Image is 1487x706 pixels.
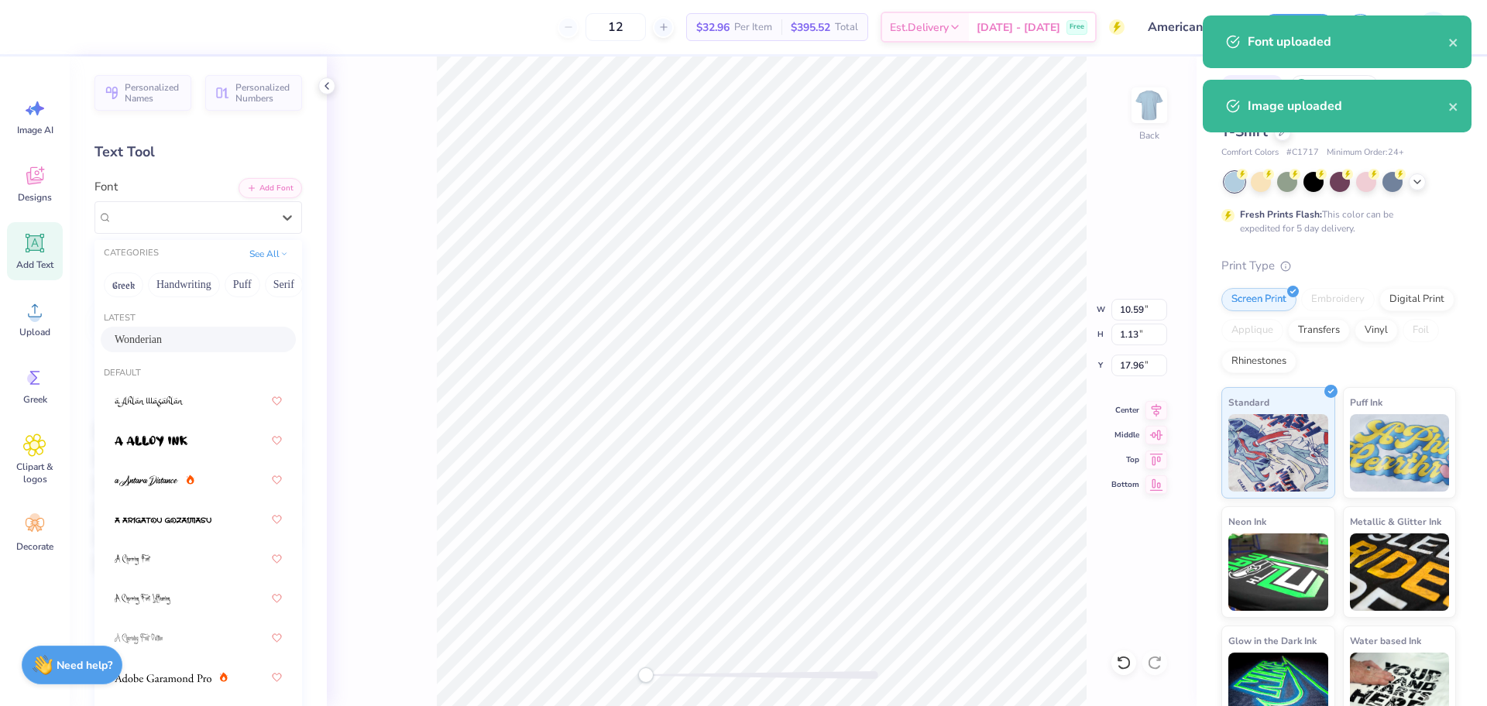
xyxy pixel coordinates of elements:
span: Est. Delivery [890,19,949,36]
span: Water based Ink [1350,632,1421,649]
div: Accessibility label [638,667,654,683]
img: Puff Ink [1350,414,1450,492]
span: Total [835,19,858,36]
button: Serif [265,272,303,297]
div: Default [94,367,302,380]
img: A Charming Font Leftleaning [115,594,170,605]
img: Neon Ink [1228,533,1328,611]
label: Font [94,178,118,196]
span: $395.52 [791,19,830,36]
span: Image AI [17,124,53,136]
input: – – [586,13,646,41]
button: Add Font [239,178,302,198]
span: Bottom [1111,478,1139,491]
img: a Alloy Ink [115,436,187,447]
div: Screen Print [1221,288,1296,311]
span: Top [1111,454,1139,466]
input: Untitled Design [1136,12,1250,43]
div: Text Tool [94,142,302,163]
span: Free [1070,22,1084,33]
span: Per Item [734,19,772,36]
span: Designs [18,191,52,204]
img: Back [1134,90,1165,121]
div: Font uploaded [1248,33,1448,51]
div: Rhinestones [1221,350,1296,373]
button: Personalized Numbers [205,75,302,111]
span: Greek [23,393,47,406]
span: $32.96 [696,19,730,36]
span: Personalized Names [125,82,182,104]
div: Back [1139,129,1159,142]
span: Comfort Colors [1221,146,1279,159]
span: Wonderian [115,331,162,348]
span: Glow in the Dark Ink [1228,632,1317,649]
img: a Antara Distance [115,475,178,486]
img: Metallic & Glitter Ink [1350,533,1450,611]
div: CATEGORIES [104,247,159,260]
div: This color can be expedited for 5 day delivery. [1240,207,1430,235]
img: A Charming Font Outline [115,633,163,644]
div: Latest [94,312,302,325]
strong: Fresh Prints Flash: [1240,208,1322,221]
div: Vinyl [1355,319,1398,342]
span: Minimum Order: 24 + [1327,146,1404,159]
span: Standard [1228,394,1269,410]
button: See All [245,246,293,262]
img: a Arigatou Gozaimasu [115,515,211,526]
div: Digital Print [1379,288,1454,311]
span: Decorate [16,540,53,553]
span: Middle [1111,429,1139,441]
div: Embroidery [1301,288,1375,311]
img: A Charming Font [115,554,151,565]
button: Personalized Names [94,75,191,111]
span: Puff Ink [1350,394,1382,410]
div: Transfers [1288,319,1350,342]
div: Applique [1221,319,1283,342]
img: Adobe Garamond Pro [115,673,211,684]
div: Print Type [1221,257,1456,275]
button: close [1448,33,1459,51]
span: Metallic & Glitter Ink [1350,513,1441,529]
span: Clipart & logos [9,461,60,485]
img: Standard [1228,414,1328,492]
button: close [1448,97,1459,115]
a: JM [1393,12,1456,43]
span: Add Text [16,259,53,271]
span: Center [1111,404,1139,416]
img: John Michael Binayas [1418,12,1449,43]
button: Handwriting [148,272,220,297]
span: Upload [19,326,50,338]
button: Greek [104,272,143,297]
button: Puff [225,272,260,297]
span: # C1717 [1286,146,1319,159]
div: Image uploaded [1248,97,1448,115]
span: Neon Ink [1228,513,1266,529]
strong: Need help? [57,658,112,673]
span: [DATE] - [DATE] [977,19,1060,36]
div: Foil [1403,319,1439,342]
span: Personalized Numbers [235,82,293,104]
img: a Ahlan Wasahlan [115,396,184,407]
